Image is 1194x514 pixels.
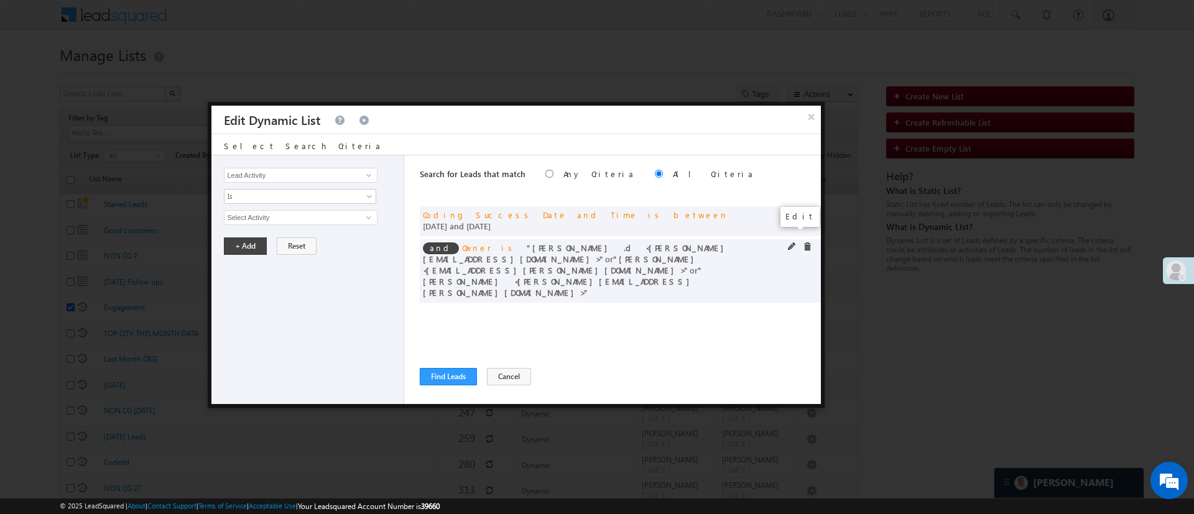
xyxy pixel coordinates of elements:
[224,168,377,183] input: Type to Search
[277,237,317,255] button: Reset
[420,168,525,179] span: Search for Leads that match
[673,168,754,179] label: All Criteria
[60,500,440,512] span: © 2025 LeadSquared | | | | |
[224,140,382,151] span: Select Search Criteria
[249,502,296,510] a: Acceptable Use
[224,106,320,134] h3: Edit Dynamic List
[423,254,700,275] span: [PERSON_NAME] <[EMAIL_ADDRESS][PERSON_NAME][DOMAIN_NAME]>
[198,502,247,510] a: Terms of Service
[780,207,820,227] div: Edit
[169,383,226,400] em: Start Chat
[423,242,459,254] span: and
[16,115,227,372] textarea: Type your message and hit 'Enter'
[423,242,730,264] span: [PERSON_NAME] .d <[PERSON_NAME][EMAIL_ADDRESS][DOMAIN_NAME]>
[21,65,52,81] img: d_60004797649_company_0_60004797649
[423,242,730,298] span: or or
[423,265,703,298] span: [PERSON_NAME] <[PERSON_NAME][EMAIL_ADDRESS][PERSON_NAME][DOMAIN_NAME]>
[421,502,440,511] span: 39660
[802,106,821,127] button: ×
[359,211,375,224] a: Show All Items
[224,191,359,202] span: Is
[65,65,209,81] div: Chat with us now
[462,242,491,253] span: Owner
[423,209,638,220] span: Coding Success Date and Time
[563,168,635,179] label: Any Criteria
[127,502,146,510] a: About
[204,6,234,36] div: Minimize live chat window
[224,189,376,204] a: Is
[420,368,477,385] button: Find Leads
[648,209,728,220] span: is between
[224,237,267,255] button: + Add
[359,169,375,181] a: Show All Items
[298,502,440,511] span: Your Leadsquared Account Number is
[224,210,377,225] input: Type to Search
[487,368,531,385] button: Cancel
[147,502,197,510] a: Contact Support
[423,221,491,231] span: [DATE] and [DATE]
[501,242,517,253] span: is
